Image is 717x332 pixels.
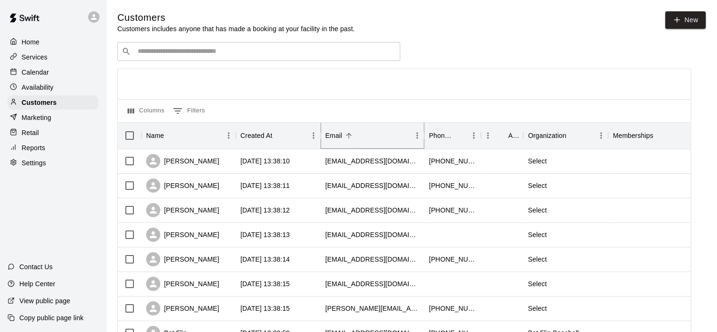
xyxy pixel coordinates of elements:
[146,252,219,266] div: [PERSON_NAME]
[325,205,420,215] div: adelp@hotmail.com
[240,279,290,289] div: 2025-09-09 13:38:15
[8,80,99,94] a: Availability
[429,156,476,166] div: +16149466783
[8,95,99,110] a: Customers
[508,122,519,149] div: Age
[146,203,219,217] div: [PERSON_NAME]
[240,230,290,239] div: 2025-09-09 13:38:13
[8,35,99,49] a: Home
[528,181,547,190] div: Select
[236,122,321,149] div: Created At
[19,296,70,306] p: View public page
[528,279,547,289] div: Select
[453,129,467,142] button: Sort
[528,230,547,239] div: Select
[19,279,55,289] p: Help Center
[146,228,219,242] div: [PERSON_NAME]
[306,128,321,143] button: Menu
[240,156,290,166] div: 2025-09-09 13:38:10
[481,128,495,143] button: Menu
[325,156,420,166] div: abhoffman@hotmail.com
[653,129,667,142] button: Sort
[22,113,51,122] p: Marketing
[22,68,49,77] p: Calendar
[8,156,99,170] a: Settings
[8,65,99,79] a: Calendar
[125,103,167,119] button: Select columns
[528,122,566,149] div: Organization
[424,122,481,149] div: Phone Number
[8,50,99,64] a: Services
[240,304,290,313] div: 2025-09-09 13:38:15
[594,128,608,143] button: Menu
[325,181,420,190] div: acfiore@live.com
[22,128,39,137] p: Retail
[613,122,653,149] div: Memberships
[22,98,57,107] p: Customers
[342,129,355,142] button: Sort
[429,181,476,190] div: +16149068669
[171,103,207,119] button: Show filters
[240,181,290,190] div: 2025-09-09 13:38:11
[495,129,508,142] button: Sort
[566,129,579,142] button: Sort
[467,128,481,143] button: Menu
[8,111,99,125] a: Marketing
[22,143,45,153] p: Reports
[240,122,272,149] div: Created At
[19,262,53,272] p: Contact Us
[117,11,355,24] h5: Customers
[240,205,290,215] div: 2025-09-09 13:38:12
[325,122,342,149] div: Email
[429,122,453,149] div: Phone Number
[22,37,40,47] p: Home
[117,24,355,34] p: Customers includes anyone that has made a booking at your facility in the past.
[429,255,476,264] div: +16145785522
[665,11,706,29] a: New
[240,255,290,264] div: 2025-09-09 13:38:14
[141,122,236,149] div: Name
[8,126,99,140] a: Retail
[222,128,236,143] button: Menu
[325,304,420,313] div: audrey.sleesman@gmail.com
[146,277,219,291] div: [PERSON_NAME]
[321,122,424,149] div: Email
[8,141,99,155] a: Reports
[528,156,547,166] div: Select
[528,255,547,264] div: Select
[22,83,54,92] p: Availability
[481,122,523,149] div: Age
[272,129,286,142] button: Sort
[146,301,219,315] div: [PERSON_NAME]
[429,205,476,215] div: +16148933223
[19,313,83,323] p: Copy public page link
[429,304,476,313] div: +17733820145
[22,52,48,62] p: Services
[325,230,420,239] div: aendicott2696@gmail.com
[325,255,420,264] div: ahuman035@gmail.com
[528,205,547,215] div: Select
[528,304,547,313] div: Select
[146,122,164,149] div: Name
[146,179,219,193] div: [PERSON_NAME]
[325,279,420,289] div: albauer40@gmail.com
[523,122,608,149] div: Organization
[146,154,219,168] div: [PERSON_NAME]
[117,42,400,61] div: Search customers by name or email
[410,128,424,143] button: Menu
[164,129,177,142] button: Sort
[22,158,46,168] p: Settings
